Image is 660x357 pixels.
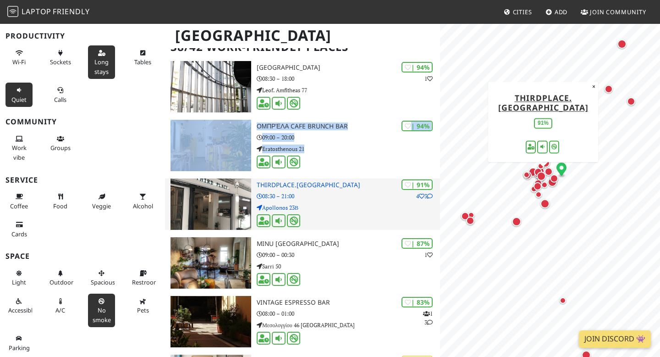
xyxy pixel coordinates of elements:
[12,278,26,286] span: Natural light
[88,266,115,290] button: Spacious
[5,83,33,107] button: Quiet
[129,189,156,213] button: Alcohol
[47,83,74,107] button: Calls
[555,8,568,16] span: Add
[170,61,251,112] img: Red Center
[468,212,479,223] div: Map marker
[88,45,115,79] button: Long stays
[53,202,67,210] span: Food
[132,278,159,286] span: Restroom
[523,172,534,183] div: Map marker
[5,252,159,261] h3: Space
[55,306,65,314] span: Air conditioned
[47,189,74,213] button: Food
[50,144,71,152] span: Group tables
[577,4,650,20] a: Join Community
[133,202,153,210] span: Alcohol
[10,202,28,210] span: Coffee
[137,306,149,314] span: Pet friendly
[257,299,440,307] h3: Vintage Espresso Bar
[536,167,548,179] div: Map marker
[165,178,440,230] a: Thirdplace.Athens | 91% 43 Thirdplace.[GEOGRAPHIC_DATA] 08:30 – 21:00 Apollonos 23Β
[257,64,440,72] h3: [GEOGRAPHIC_DATA]
[257,123,440,130] h3: Ομπρέλα Cafe Brunch Bar
[7,4,90,20] a: LaptopFriendly LaptopFriendly
[47,294,74,318] button: A/C
[170,178,251,230] img: Thirdplace.Athens
[401,297,433,307] div: | 83%
[129,266,156,290] button: Restroom
[423,309,433,327] p: 1 3
[257,133,440,142] p: 09:00 – 20:00
[537,172,550,184] div: Map marker
[5,331,33,355] button: Parking
[535,191,546,202] div: Map marker
[257,86,440,95] p: Leof. Amfitheas 77
[257,321,440,329] p: Μεσολογγίου 46 [GEOGRAPHIC_DATA]
[523,171,535,183] div: Map marker
[257,309,440,318] p: 08:00 – 01:00
[257,240,440,248] h3: MINU [GEOGRAPHIC_DATA]
[170,120,251,171] img: Ομπρέλα Cafe Brunch Bar
[165,61,440,112] a: Red Center | 94% 1 [GEOGRAPHIC_DATA] 08:30 – 18:00 Leof. Amfitheas 77
[5,117,159,126] h3: Community
[500,4,536,20] a: Cities
[5,217,33,241] button: Cards
[5,131,33,165] button: Work vibe
[531,186,542,197] div: Map marker
[5,294,33,318] button: Accessible
[8,306,36,314] span: Accessible
[257,181,440,189] h3: Thirdplace.[GEOGRAPHIC_DATA]
[257,74,440,83] p: 08:30 – 18:00
[424,251,433,259] p: 1
[627,97,639,109] div: Map marker
[88,189,115,213] button: Veggie
[534,168,546,180] div: Map marker
[466,217,478,229] div: Map marker
[5,45,33,70] button: Wi-Fi
[88,294,115,327] button: No smoke
[12,58,26,66] span: Stable Wi-Fi
[424,74,433,83] p: 1
[528,167,541,180] div: Map marker
[94,58,109,75] span: Long stays
[564,151,577,163] div: Map marker
[461,212,473,224] div: Map marker
[257,145,440,153] p: Eratosthenous 21
[22,6,51,17] span: Laptop
[50,58,71,66] span: Power sockets
[544,167,556,179] div: Map marker
[512,217,525,230] div: Map marker
[556,162,566,178] div: Map marker
[168,23,438,48] h1: [GEOGRAPHIC_DATA]
[47,266,74,290] button: Outdoor
[165,237,440,289] a: MINU ATHENS | 87% 1 MINU [GEOGRAPHIC_DATA] 09:00 – 00:30 Sarri 50
[7,6,18,17] img: LaptopFriendly
[134,58,151,66] span: Work-friendly tables
[5,176,159,184] h3: Service
[53,6,89,17] span: Friendly
[165,296,440,347] a: Vintage Espresso Bar | 83% 13 Vintage Espresso Bar 08:00 – 01:00 Μεσολογγίου 46 [GEOGRAPHIC_DATA]
[47,131,74,156] button: Groups
[617,39,630,52] div: Map marker
[92,202,111,210] span: Veggie
[534,118,552,128] div: 91%
[47,45,74,70] button: Sockets
[257,262,440,271] p: Sarri 50
[565,150,577,163] div: Map marker
[550,174,562,186] div: Map marker
[5,266,33,290] button: Light
[170,296,251,347] img: Vintage Espresso Bar
[401,179,433,190] div: | 91%
[5,32,159,40] h3: Productivity
[170,237,251,289] img: MINU ATHENS
[54,95,66,104] span: Video/audio calls
[540,199,553,212] div: Map marker
[257,192,440,201] p: 08:30 – 21:00
[401,238,433,249] div: | 87%
[257,251,440,259] p: 09:00 – 00:30
[93,306,111,324] span: Smoke free
[560,297,571,308] div: Map marker
[129,294,156,318] button: Pets
[538,163,549,174] div: Map marker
